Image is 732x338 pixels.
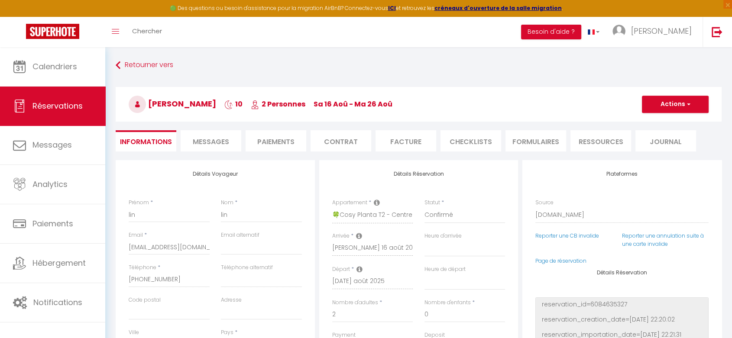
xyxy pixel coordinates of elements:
label: Nombre d'enfants [424,299,471,307]
button: Ouvrir le widget de chat LiveChat [7,3,33,29]
span: [PERSON_NAME] [631,26,692,36]
a: créneaux d'ouverture de la salle migration [434,4,562,12]
label: Email [129,231,143,239]
h4: Détails Voyageur [129,171,302,177]
a: Reporter une CB invalide [535,232,599,239]
button: Actions [642,96,709,113]
label: Départ [332,265,350,274]
label: Arrivée [332,232,350,240]
button: Besoin d'aide ? [521,25,581,39]
label: Code postal [129,296,161,304]
span: Calendriers [32,61,77,72]
label: Heure de départ [424,265,466,274]
label: Email alternatif [221,231,259,239]
span: Chercher [132,26,162,35]
span: Hébergement [32,258,86,268]
span: Notifications [33,297,82,308]
label: Ville [129,328,139,337]
img: logout [712,26,722,37]
li: Informations [116,130,176,151]
label: Nom [221,199,233,207]
label: Nombre d'adultes [332,299,378,307]
label: Appartement [332,199,367,207]
a: Chercher [126,17,168,47]
span: Messages [32,139,72,150]
label: Heure d'arrivée [424,232,462,240]
li: Contrat [311,130,371,151]
h4: Détails Réservation [535,270,709,276]
a: Reporter une annulation suite à une carte invalide [622,232,704,248]
li: Facture [376,130,436,151]
img: Super Booking [26,24,79,39]
label: Prénom [129,199,149,207]
span: Messages [193,137,229,147]
li: CHECKLISTS [440,130,501,151]
span: Analytics [32,179,68,190]
label: Adresse [221,296,242,304]
label: Téléphone [129,264,156,272]
li: Journal [635,130,696,151]
li: Ressources [570,130,631,151]
a: Page de réservation [535,257,586,264]
h4: Détails Réservation [332,171,505,177]
img: ... [612,25,625,38]
li: FORMULAIRES [505,130,566,151]
a: ICI [388,4,396,12]
a: Retourner vers [116,58,722,73]
span: sa 16 Aoû - ma 26 Aoû [314,99,392,109]
span: Paiements [32,218,73,229]
label: Téléphone alternatif [221,264,273,272]
a: ... [PERSON_NAME] [606,17,703,47]
span: 2 Personnes [251,99,305,109]
label: Statut [424,199,440,207]
h4: Plateformes [535,171,709,177]
span: [PERSON_NAME] [129,98,216,109]
label: Source [535,199,554,207]
label: Pays [221,328,233,337]
span: 10 [224,99,243,109]
li: Paiements [246,130,306,151]
span: Réservations [32,100,83,111]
